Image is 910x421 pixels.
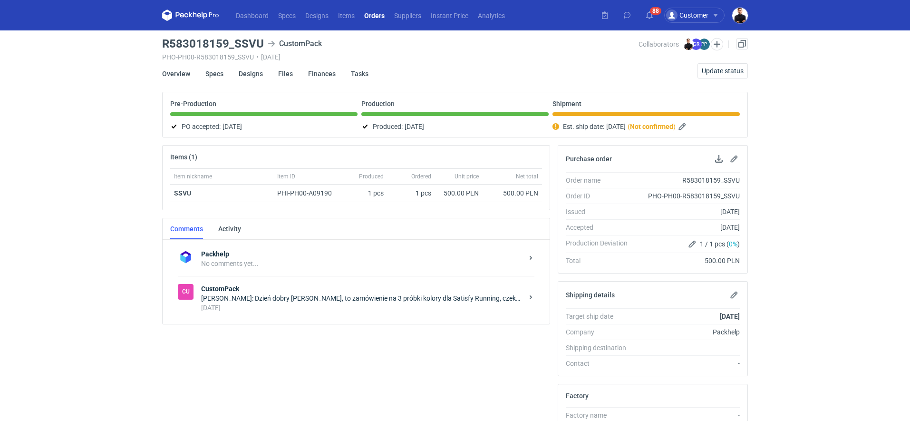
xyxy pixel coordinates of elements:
em: ( [628,123,630,130]
a: Activity [218,218,241,239]
button: Edit collaborators [711,38,723,50]
a: Tasks [351,63,368,84]
span: [DATE] [606,121,626,132]
div: Company [566,327,635,337]
a: Files [278,63,293,84]
div: - [635,359,740,368]
svg: Packhelp Pro [162,10,219,21]
span: Ordered [411,173,431,180]
span: Item ID [277,173,295,180]
a: Specs [205,63,223,84]
img: Tomasz Kubiak [683,39,694,50]
p: Shipment [552,100,581,108]
strong: CustomPack [201,284,523,294]
strong: Not confirmed [630,123,673,130]
div: Issued [566,207,635,216]
h2: Items (1) [170,153,197,161]
div: PHO-PH00-R583018159_SSVU [635,191,740,201]
span: Collaborators [639,40,679,48]
a: Orders [359,10,389,21]
div: Est. ship date: [552,121,740,132]
button: Edit purchase order [728,153,740,165]
div: Order name [566,176,635,185]
a: SSVU [174,189,191,197]
span: [DATE] [223,121,242,132]
strong: [DATE] [720,313,740,320]
a: Designs [300,10,333,21]
span: 1 / 1 pcs ( ) [700,239,740,249]
div: 500.00 PLN [439,188,479,198]
div: [PERSON_NAME]: Dzień dobry [PERSON_NAME], to zamówienie na 3 próbki kolory dla Satisfy Running, c... [201,294,523,303]
div: 500.00 PLN [635,256,740,265]
div: Total [566,256,635,265]
span: [DATE] [405,121,424,132]
div: Factory name [566,411,635,420]
a: Overview [162,63,190,84]
figcaption: Cu [178,284,194,300]
button: 88 [642,8,657,23]
strong: Packhelp [201,249,523,259]
a: Analytics [473,10,510,21]
img: Tomasz Kubiak [732,8,748,23]
figcaption: PP [698,39,710,50]
em: ) [673,123,676,130]
span: Item nickname [174,173,212,180]
button: Download PO [713,153,725,165]
span: Produced [359,173,384,180]
div: PHI-PH00-A09190 [277,188,341,198]
a: Suppliers [389,10,426,21]
div: Accepted [566,223,635,232]
a: Comments [170,218,203,239]
figcaption: GR [690,39,702,50]
a: Specs [273,10,300,21]
div: 1 pcs [345,185,387,202]
span: Unit price [455,173,479,180]
div: No comments yet... [201,259,523,268]
div: 500.00 PLN [486,188,538,198]
button: Edit estimated shipping date [678,121,689,132]
span: 0% [729,240,737,248]
div: Production Deviation [566,238,635,250]
h2: Shipping details [566,291,615,299]
div: Customer [666,10,708,21]
img: Packhelp [178,249,194,265]
a: Items [333,10,359,21]
a: Instant Price [426,10,473,21]
a: Dashboard [231,10,273,21]
button: Edit production Deviation [687,238,698,250]
h3: R583018159_SSVU [162,38,264,49]
div: CustomPack [268,38,322,49]
div: PHO-PH00-R583018159_SSVU [DATE] [162,53,639,61]
button: Update status [697,63,748,78]
span: Net total [516,173,538,180]
div: PO accepted: [170,121,358,132]
a: Duplicate [736,38,748,49]
div: Produced: [361,121,549,132]
div: Packhelp [635,327,740,337]
div: Shipping destination [566,343,635,352]
div: - [635,411,740,420]
div: [DATE] [201,303,523,313]
a: Designs [239,63,263,84]
span: • [256,53,259,61]
div: Contact [566,359,635,368]
p: Production [361,100,395,108]
div: - [635,343,740,352]
div: [DATE] [635,207,740,216]
div: CustomPack [178,284,194,300]
h2: Purchase order [566,155,612,163]
div: [DATE] [635,223,740,232]
div: R583018159_SSVU [635,176,740,185]
button: Edit shipping details [728,289,740,301]
button: Customer [664,8,732,23]
p: Pre-Production [170,100,216,108]
div: Target ship date [566,312,635,321]
div: 1 pcs [387,185,435,202]
a: Finances [308,63,336,84]
div: Order ID [566,191,635,201]
h2: Factory [566,392,589,400]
